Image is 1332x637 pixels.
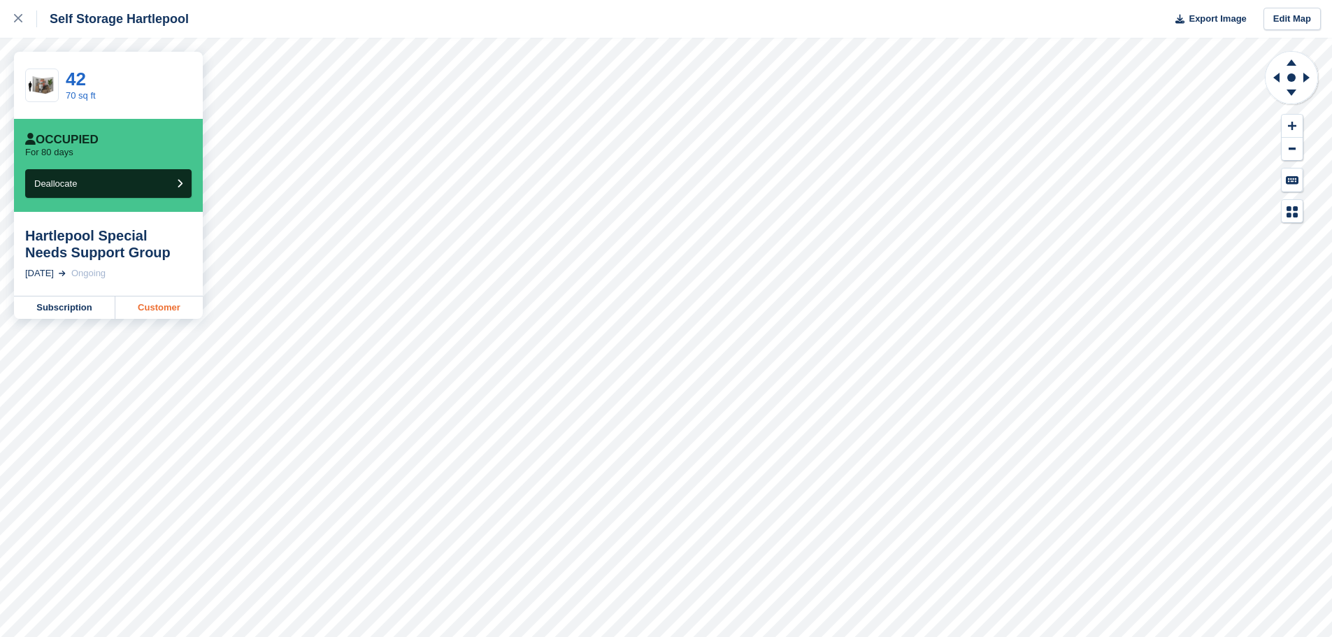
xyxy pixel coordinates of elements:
[59,271,66,276] img: arrow-right-light-icn-cde0832a797a2874e46488d9cf13f60e5c3a73dbe684e267c42b8395dfbc2abf.svg
[1189,12,1246,26] span: Export Image
[25,266,54,280] div: [DATE]
[14,296,115,319] a: Subscription
[115,296,203,319] a: Customer
[34,178,77,189] span: Deallocate
[25,227,192,261] div: Hartlepool Special Needs Support Group
[66,69,86,90] a: 42
[1282,200,1303,223] button: Map Legend
[26,73,58,98] img: 64-sqft-unit%20(1).jpg
[71,266,106,280] div: Ongoing
[25,147,73,158] p: For 80 days
[1282,115,1303,138] button: Zoom In
[1282,169,1303,192] button: Keyboard Shortcuts
[1263,8,1321,31] a: Edit Map
[1282,138,1303,161] button: Zoom Out
[25,133,99,147] div: Occupied
[66,90,96,101] a: 70 sq ft
[37,10,189,27] div: Self Storage Hartlepool
[25,169,192,198] button: Deallocate
[1167,8,1247,31] button: Export Image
